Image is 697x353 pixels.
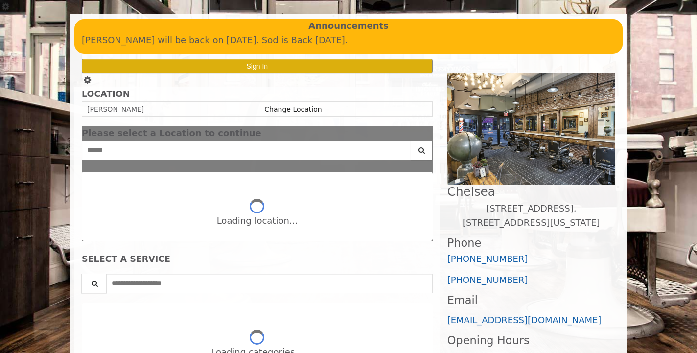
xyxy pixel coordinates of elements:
[447,294,615,306] h3: Email
[447,185,615,198] h2: Chelsea
[447,202,615,230] p: [STREET_ADDRESS],[STREET_ADDRESS][US_STATE]
[82,128,261,138] span: Please select a Location to continue
[447,237,615,249] h3: Phone
[82,89,130,99] b: LOCATION
[447,275,528,285] a: [PHONE_NUMBER]
[447,334,615,347] h3: Opening Hours
[82,141,411,160] input: Search Center
[447,254,528,264] a: [PHONE_NUMBER]
[82,59,433,73] button: Sign In
[264,105,322,113] a: Change Location
[82,141,433,165] div: Center Select
[217,214,298,228] div: Loading location...
[82,255,433,264] div: SELECT A SERVICE
[308,19,389,33] b: Announcements
[82,33,615,47] p: [PERSON_NAME] will be back on [DATE]. Sod is Back [DATE].
[81,274,107,293] button: Service Search
[418,130,433,137] button: close dialog
[416,147,427,154] i: Search button
[447,315,602,325] a: [EMAIL_ADDRESS][DOMAIN_NAME]
[87,105,144,113] span: [PERSON_NAME]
